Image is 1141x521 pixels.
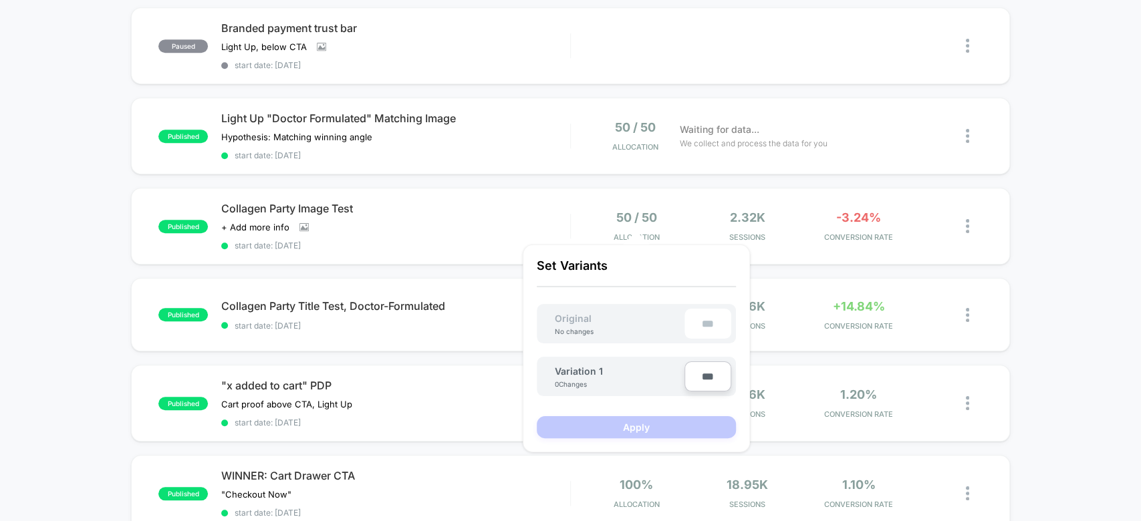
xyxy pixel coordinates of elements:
button: Apply [537,416,736,438]
p: Set Variants [537,258,736,287]
span: Sessions [695,500,799,509]
span: Collagen Party Image Test [221,202,569,215]
span: Branded payment trust bar [221,21,569,35]
span: Collagen Party Title Test, Doctor-Formulated [221,299,569,313]
span: published [158,220,208,233]
span: paused [158,39,208,53]
span: "x added to cart" PDP [221,379,569,392]
span: 2.32k [730,210,765,224]
span: 50 / 50 [616,210,657,224]
span: start date: [DATE] [221,508,569,518]
span: + Add more info [221,222,289,232]
span: We collect and process the data for you [680,137,828,150]
img: close [966,219,969,233]
span: published [158,308,208,321]
span: 100% [620,478,653,492]
span: start date: [DATE] [221,321,569,331]
span: +14.84% [832,299,884,313]
span: Allocation [612,142,658,152]
img: close [966,39,969,53]
span: Variation 1 [555,365,603,377]
span: published [158,130,208,143]
span: Waiting for data... [680,122,759,137]
img: close [966,396,969,410]
span: Cart proof above CTA, Light Up [221,399,352,409]
span: Allocation [614,500,660,509]
span: start date: [DATE] [221,60,569,70]
span: start date: [DATE] [221,150,569,160]
span: start date: [DATE] [221,417,569,427]
div: 0 Changes [555,380,595,388]
div: No changes [541,327,607,335]
span: 50 / 50 [615,120,656,134]
img: close [966,129,969,143]
span: CONVERSION RATE [806,321,910,331]
span: 1.10% [842,478,875,492]
span: CONVERSION RATE [806,500,910,509]
span: Original [541,313,605,324]
span: CONVERSION RATE [806,409,910,419]
span: Light Up "Doctor Formulated" Matching Image [221,112,569,125]
span: 1.20% [840,387,877,401]
span: start date: [DATE] [221,240,569,250]
span: published [158,487,208,500]
img: close [966,486,969,500]
span: -3.24% [836,210,881,224]
img: close [966,308,969,322]
span: Hypothesis: Matching winning angle [221,132,372,142]
span: 18.95k [727,478,768,492]
span: Light Up, below CTA [221,41,307,52]
span: WINNER: Cart Drawer CTA [221,469,569,482]
span: CONVERSION RATE [806,232,910,242]
span: published [158,397,208,410]
span: "Checkout Now" [221,489,291,500]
